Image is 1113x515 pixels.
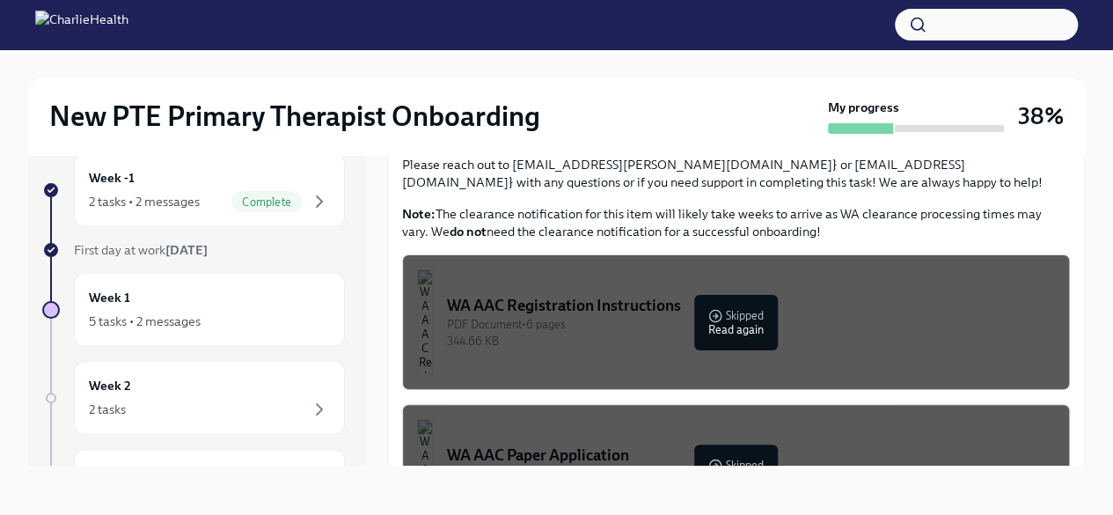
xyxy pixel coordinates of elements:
[402,254,1070,390] button: WA AAC Registration InstructionsPDF Document•6 pages344.66 KBSkippedRead again
[447,445,1055,466] div: WA AAC Paper Application
[89,464,131,483] h6: Week 3
[89,376,131,395] h6: Week 2
[165,242,208,258] strong: [DATE]
[89,288,130,307] h6: Week 1
[42,273,345,347] a: Week 15 tasks • 2 messages
[42,361,345,435] a: Week 22 tasks
[402,205,1070,240] p: The clearance notification for this item will likely take weeks to arrive as WA clearance process...
[231,195,302,209] span: Complete
[74,242,208,258] span: First day at work
[89,313,201,330] div: 5 tasks • 2 messages
[402,206,436,222] strong: Note:
[42,153,345,227] a: Week -12 tasks • 2 messagesComplete
[42,241,345,259] a: First day at work[DATE]
[447,295,1055,316] div: WA AAC Registration Instructions
[450,224,487,239] strong: do not
[402,156,1070,191] p: Please reach out to [EMAIL_ADDRESS][PERSON_NAME][DOMAIN_NAME]} or [EMAIL_ADDRESS][DOMAIN_NAME]} w...
[417,269,433,375] img: WA AAC Registration Instructions
[447,316,1055,333] div: PDF Document • 6 pages
[447,333,1055,349] div: 344.66 KB
[35,11,128,39] img: CharlieHealth
[1018,100,1064,132] h3: 38%
[89,193,200,210] div: 2 tasks • 2 messages
[89,168,135,188] h6: Week -1
[828,99,899,116] strong: My progress
[49,99,540,134] h2: New PTE Primary Therapist Onboarding
[89,401,126,418] div: 2 tasks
